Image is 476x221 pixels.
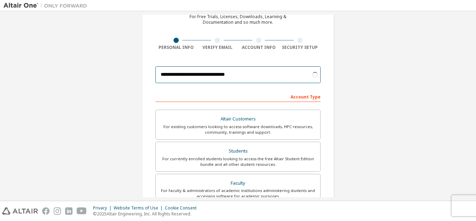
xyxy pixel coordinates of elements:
div: For existing customers looking to access software downloads, HPC resources, community, trainings ... [160,124,316,135]
img: linkedin.svg [65,207,72,215]
div: Account Info [238,45,279,50]
p: © 2025 Altair Engineering, Inc. All Rights Reserved. [93,211,201,217]
div: Account Type [155,91,321,102]
img: instagram.svg [54,207,61,215]
div: Altair Customers [160,114,316,124]
div: Verify Email [197,45,238,50]
img: youtube.svg [77,207,87,215]
div: Privacy [93,205,114,211]
div: For currently enrolled students looking to access the free Altair Student Edition bundle and all ... [160,156,316,167]
img: facebook.svg [42,207,49,215]
div: For faculty & administrators of academic institutions administering students and accessing softwa... [160,188,316,199]
div: Cookie Consent [165,205,201,211]
img: Altair One [3,2,91,9]
div: For Free Trials, Licenses, Downloads, Learning & Documentation and so much more. [190,14,286,25]
div: Security Setup [279,45,321,50]
div: Personal Info [155,45,197,50]
div: Website Terms of Use [114,205,165,211]
div: Faculty [160,178,316,188]
img: altair_logo.svg [2,207,38,215]
div: Students [160,146,316,156]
